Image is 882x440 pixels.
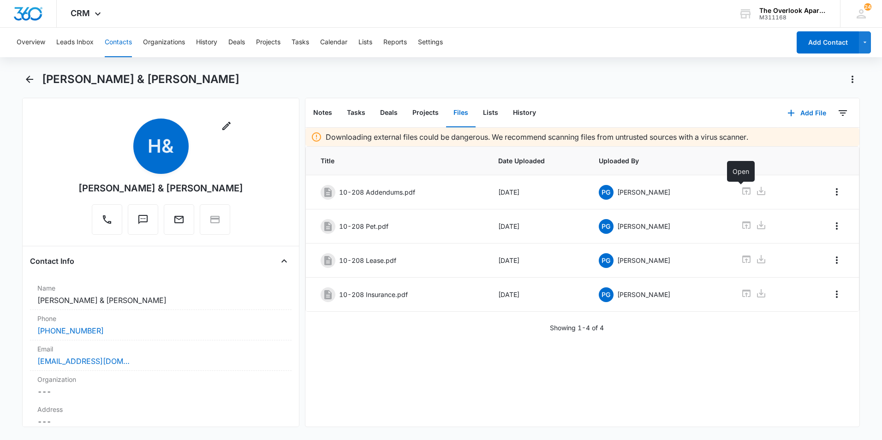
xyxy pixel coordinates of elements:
[196,28,217,57] button: History
[37,375,284,384] label: Organization
[228,28,245,57] button: Deals
[37,295,284,306] dd: [PERSON_NAME] & [PERSON_NAME]
[550,323,604,333] p: Showing 1-4 of 4
[358,28,372,57] button: Lists
[320,28,347,57] button: Calendar
[446,99,476,127] button: Files
[727,161,755,182] div: Open
[383,28,407,57] button: Reports
[42,72,239,86] h1: [PERSON_NAME] & [PERSON_NAME]
[164,219,194,226] a: Email
[476,99,506,127] button: Lists
[22,72,36,87] button: Back
[56,28,94,57] button: Leads Inbox
[617,187,670,197] p: [PERSON_NAME]
[30,401,292,431] div: Address---
[37,283,284,293] label: Name
[37,356,130,367] a: [EMAIL_ADDRESS][DOMAIN_NAME]
[321,156,476,166] span: Title
[128,204,158,235] button: Text
[78,181,243,195] div: [PERSON_NAME] & [PERSON_NAME]
[105,28,132,57] button: Contacts
[128,219,158,226] a: Text
[835,106,850,120] button: Filters
[37,325,104,336] a: [PHONE_NUMBER]
[339,187,415,197] p: 10-208 Addendums.pdf
[30,310,292,340] div: Phone[PHONE_NUMBER]
[405,99,446,127] button: Projects
[599,287,614,302] span: PG
[326,131,748,143] p: Downloading external files could be dangerous. We recommend scanning files from untrusted sources...
[487,244,588,278] td: [DATE]
[617,256,670,265] p: [PERSON_NAME]
[829,184,844,199] button: Overflow Menu
[340,99,373,127] button: Tasks
[92,219,122,226] a: Call
[339,221,388,231] p: 10-208 Pet.pdf
[339,290,408,299] p: 10-208 Insurance.pdf
[37,344,284,354] label: Email
[829,219,844,233] button: Overflow Menu
[30,279,292,310] div: Name[PERSON_NAME] & [PERSON_NAME]
[599,219,614,234] span: PG
[845,72,860,87] button: Actions
[829,287,844,302] button: Overflow Menu
[759,14,827,21] div: account id
[599,156,719,166] span: Uploaded By
[759,7,827,14] div: account name
[829,253,844,268] button: Overflow Menu
[143,28,185,57] button: Organizations
[599,253,614,268] span: PG
[37,404,284,414] label: Address
[92,204,122,235] button: Call
[71,8,90,18] span: CRM
[617,290,670,299] p: [PERSON_NAME]
[339,256,396,265] p: 10-208 Lease.pdf
[133,119,189,174] span: H&
[864,3,871,11] span: 24
[37,386,284,397] dd: ---
[487,278,588,312] td: [DATE]
[797,31,859,54] button: Add Contact
[617,221,670,231] p: [PERSON_NAME]
[256,28,280,57] button: Projects
[418,28,443,57] button: Settings
[37,416,284,427] dd: ---
[778,102,835,124] button: Add File
[487,175,588,209] td: [DATE]
[506,99,543,127] button: History
[292,28,309,57] button: Tasks
[30,256,74,267] h4: Contact Info
[864,3,871,11] div: notifications count
[30,371,292,401] div: Organization---
[306,99,340,127] button: Notes
[498,156,577,166] span: Date Uploaded
[164,204,194,235] button: Email
[37,314,284,323] label: Phone
[30,340,292,371] div: Email[EMAIL_ADDRESS][DOMAIN_NAME]
[277,254,292,268] button: Close
[17,28,45,57] button: Overview
[599,185,614,200] span: PG
[373,99,405,127] button: Deals
[487,209,588,244] td: [DATE]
